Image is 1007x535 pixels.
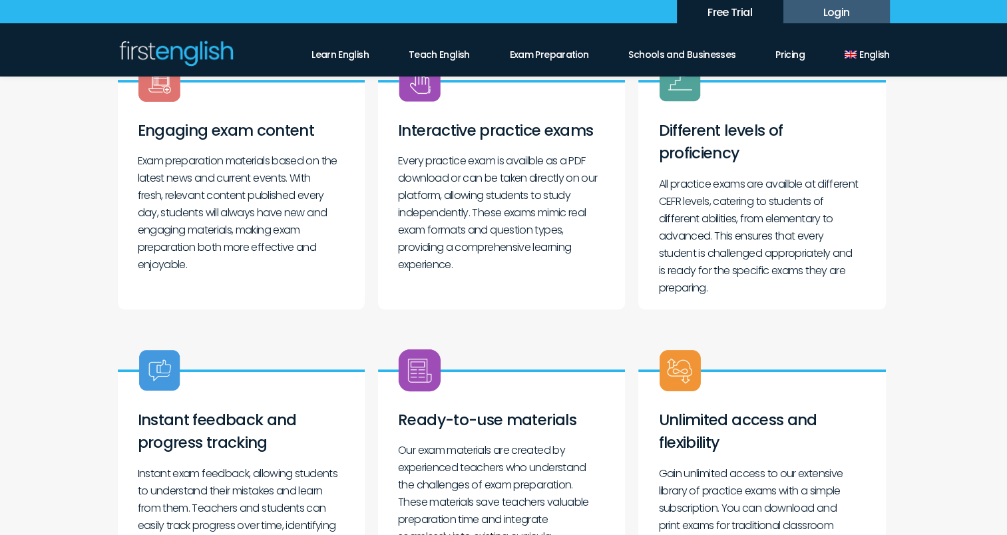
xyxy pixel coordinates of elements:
[658,176,865,297] p: All practice exams are availble at different CEFR levels, catering to students of different abili...
[510,40,589,62] a: Exam Preparation
[311,40,369,62] a: Learn English
[398,395,605,432] h3: Ready-to-use materials
[398,59,441,102] img: first-english-learn-interactive-lessons.png
[409,40,470,62] a: Teach English
[775,40,805,62] a: Pricing
[398,349,441,392] img: first-english-teach-lesson-plans.png
[628,40,735,62] a: Schools and Businesses
[138,59,181,102] img: first-english-learn-new-content.png
[658,349,702,392] img: first-english-learn-unlimited-access.png
[658,106,865,165] h3: Different levels of proficiency
[398,152,605,273] p: Every practice exam is availble as a PDF download or can be taken directly on our platform, allow...
[859,49,890,61] span: English
[845,40,890,62] a: English
[138,106,345,142] h3: Engaging exam content
[138,152,345,273] p: Exam preparation materials based on the latest news and current events. With fresh, relevant cont...
[138,349,181,392] img: first-english-learn-instant-feedback.png
[398,106,605,142] h3: Interactive practice exams
[138,395,345,454] h3: Instant feedback and progress tracking
[658,395,865,454] h3: Unlimited access and flexibility
[658,59,702,102] img: first-english-learn-different-levels.png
